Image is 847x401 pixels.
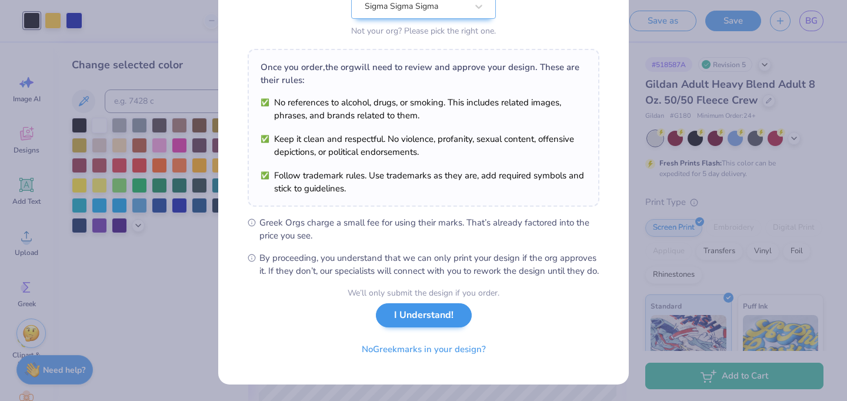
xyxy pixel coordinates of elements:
[259,216,599,242] span: Greek Orgs charge a small fee for using their marks. That’s already factored into the price you see.
[348,287,499,299] div: We’ll only submit the design if you order.
[351,25,496,37] div: Not your org? Please pick the right one.
[352,337,496,362] button: NoGreekmarks in your design?
[261,96,586,122] li: No references to alcohol, drugs, or smoking. This includes related images, phrases, and brands re...
[261,61,586,87] div: Once you order, the org will need to review and approve your design. These are their rules:
[261,132,586,158] li: Keep it clean and respectful. No violence, profanity, sexual content, offensive depictions, or po...
[261,169,586,195] li: Follow trademark rules. Use trademarks as they are, add required symbols and stick to guidelines.
[376,303,472,327] button: I Understand!
[259,251,599,277] span: By proceeding, you understand that we can only print your design if the org approves it. If they ...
